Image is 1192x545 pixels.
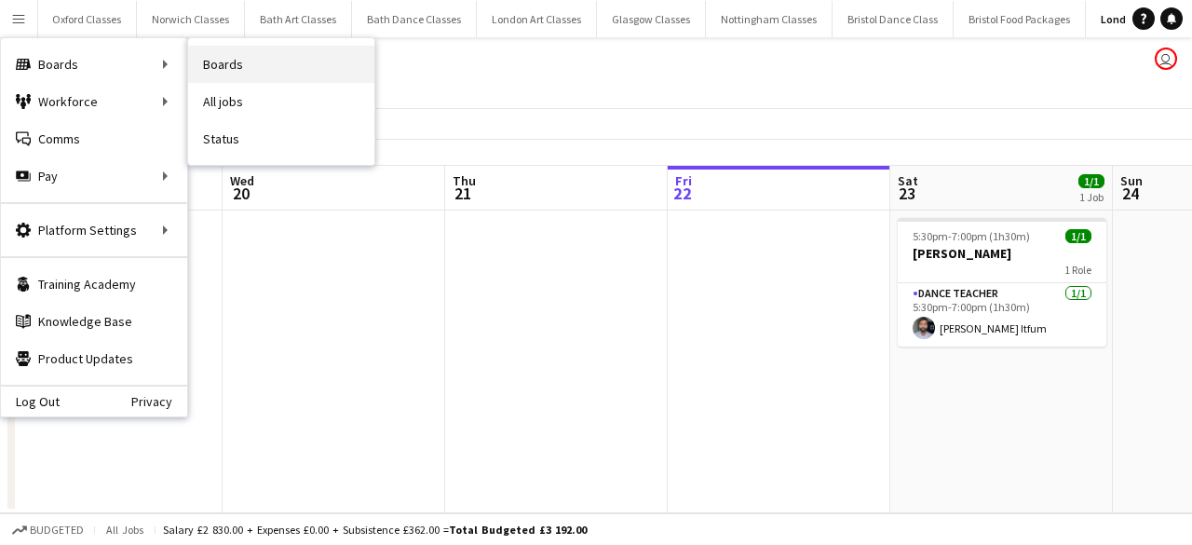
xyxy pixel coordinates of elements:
span: Thu [453,172,476,189]
div: Workforce [1,83,187,120]
span: 20 [227,183,254,204]
app-job-card: 5:30pm-7:00pm (1h30m)1/1[PERSON_NAME]1 RoleDance Teacher1/15:30pm-7:00pm (1h30m)[PERSON_NAME] Itfum [898,218,1106,347]
div: Boards [1,46,187,83]
a: Log Out [1,394,60,409]
span: Budgeted [30,524,84,537]
app-card-role: Dance Teacher1/15:30pm-7:00pm (1h30m)[PERSON_NAME] Itfum [898,283,1106,347]
span: 5:30pm-7:00pm (1h30m) [913,229,1030,243]
h3: [PERSON_NAME] [898,245,1106,262]
a: Boards [188,46,374,83]
a: Status [188,120,374,157]
span: 1/1 [1078,174,1104,188]
button: Budgeted [9,520,87,540]
span: 1/1 [1065,229,1091,243]
span: 1 Role [1064,263,1091,277]
a: Comms [1,120,187,157]
button: Bristol Food Packages [954,1,1086,37]
button: Oxford Classes [37,1,137,37]
button: Bath Dance Classes [352,1,477,37]
button: Glasgow Classes [597,1,706,37]
span: Fri [675,172,692,189]
button: London Art Classes [477,1,597,37]
span: 22 [672,183,692,204]
app-user-avatar: VOSH Limited [1155,48,1177,70]
span: Sat [898,172,918,189]
a: Product Updates [1,340,187,377]
div: 1 Job [1079,190,1104,204]
a: Knowledge Base [1,303,187,340]
span: Wed [230,172,254,189]
a: Training Academy [1,266,187,303]
div: Salary £2 830.00 + Expenses £0.00 + Subsistence £362.00 = [163,523,587,537]
button: Nottingham Classes [706,1,833,37]
button: Bath Art Classes [245,1,352,37]
span: Total Budgeted £3 192.00 [449,523,587,537]
button: Bristol Dance Class [833,1,954,37]
span: 21 [450,183,476,204]
a: All jobs [188,83,374,120]
span: Sun [1120,172,1143,189]
div: Platform Settings [1,211,187,249]
span: 23 [895,183,918,204]
span: 24 [1117,183,1143,204]
a: Privacy [131,394,187,409]
div: Pay [1,157,187,195]
button: Norwich Classes [137,1,245,37]
span: All jobs [102,523,147,537]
